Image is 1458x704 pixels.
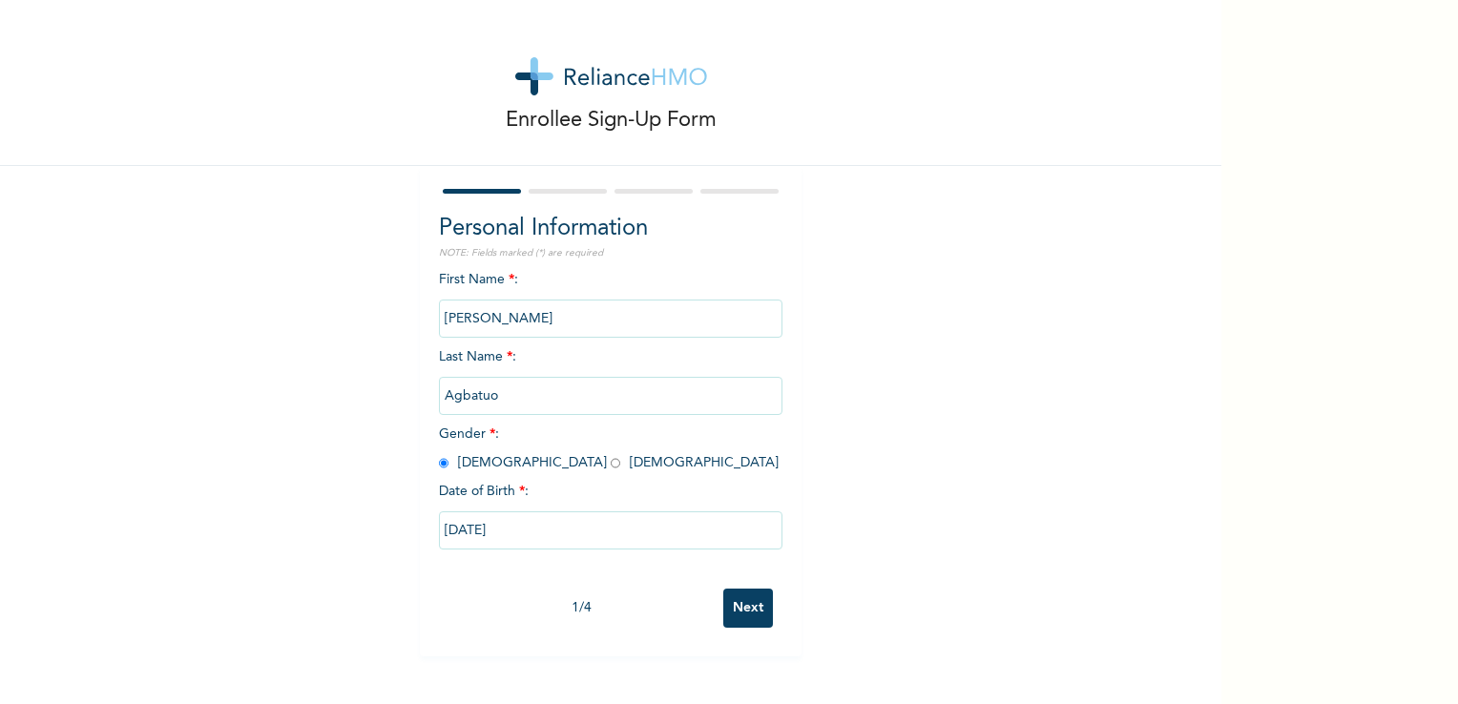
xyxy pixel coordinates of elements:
[439,482,529,502] span: Date of Birth :
[439,212,782,246] h2: Personal Information
[439,598,723,618] div: 1 / 4
[439,246,782,260] p: NOTE: Fields marked (*) are required
[439,350,782,403] span: Last Name :
[506,105,717,136] p: Enrollee Sign-Up Form
[515,57,707,95] img: logo
[723,589,773,628] input: Next
[439,427,779,469] span: Gender : [DEMOGRAPHIC_DATA] [DEMOGRAPHIC_DATA]
[439,511,782,549] input: DD-MM-YYYY
[439,300,782,338] input: Enter your first name
[439,377,782,415] input: Enter your last name
[439,273,782,325] span: First Name :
